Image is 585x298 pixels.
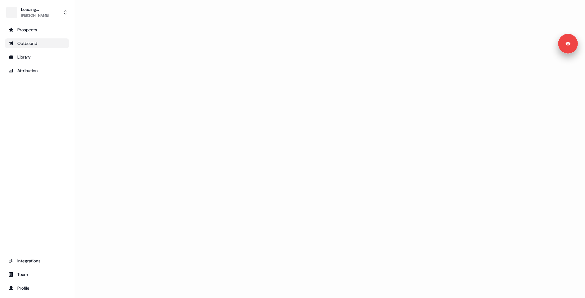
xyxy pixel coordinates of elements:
div: Integrations [9,258,65,264]
div: Loading... [21,6,49,12]
div: Profile [9,285,65,291]
a: Go to integrations [5,256,69,266]
div: Outbound [9,40,65,46]
a: Go to templates [5,52,69,62]
a: Go to outbound experience [5,38,69,48]
a: Go to team [5,270,69,279]
div: Attribution [9,68,65,74]
div: Team [9,271,65,278]
button: Loading...[PERSON_NAME] [5,5,69,20]
a: Go to attribution [5,66,69,76]
div: Prospects [9,27,65,33]
a: Go to prospects [5,25,69,35]
div: Library [9,54,65,60]
div: [PERSON_NAME] [21,12,49,19]
a: Go to profile [5,283,69,293]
